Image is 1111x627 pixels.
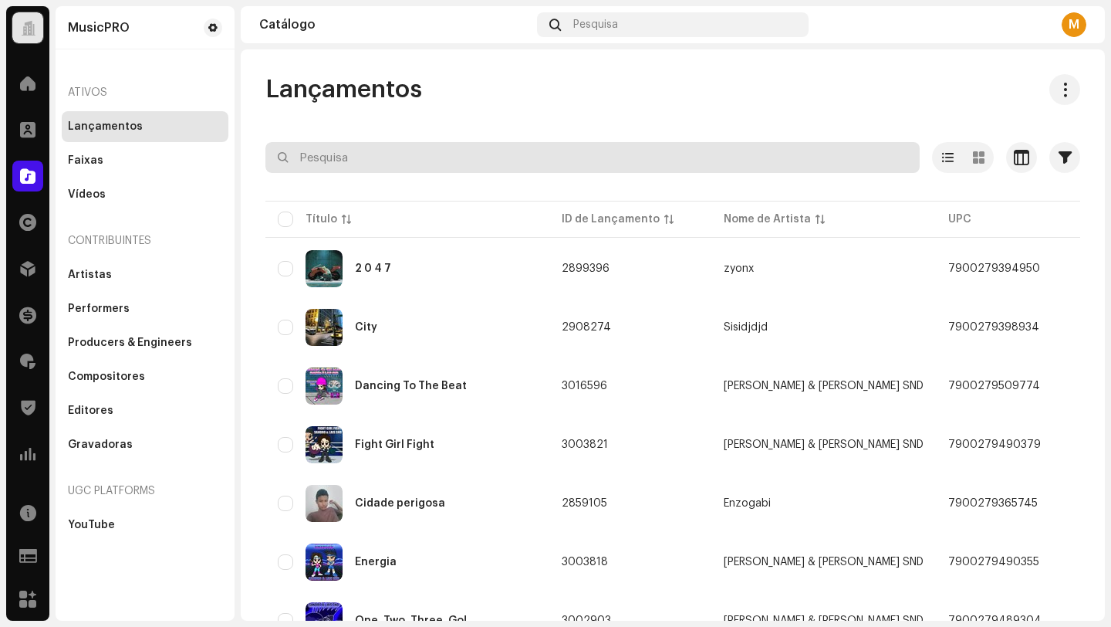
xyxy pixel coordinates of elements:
div: Gravadoras [68,439,133,451]
div: M [1062,12,1086,37]
re-m-nav-item: Editores [62,395,228,426]
div: Fight Girl Fight [355,439,434,450]
re-a-nav-header: UGC Platforms [62,473,228,510]
span: 3003818 [562,557,608,568]
div: Sisidjdjd [724,322,768,333]
re-m-nav-item: Faixas [62,145,228,176]
span: 3002903 [562,615,611,626]
img: 61414c47-4526-4e3e-884f-3e27c66302a6 [306,426,343,463]
div: Producers & Engineers [68,337,192,349]
div: MusicPRO [68,22,130,34]
img: e209130d-d1f5-424c-a0ca-0cb289f3578e [306,485,343,522]
span: 7900279490379 [948,439,1041,450]
div: Performers [68,303,130,315]
div: Dancing To The Beat [355,381,467,391]
span: Lançamentos [265,74,422,105]
div: Faixas [68,154,103,167]
span: Sandro & Lais SND [724,439,924,450]
div: Lançamentos [68,120,143,133]
img: 86a193dc-1c2b-475c-84a0-f0e0ee437137 [306,309,343,346]
div: Vídeos [68,188,106,201]
re-a-nav-header: Ativos [62,74,228,111]
span: Pesquisa [573,19,618,31]
div: [PERSON_NAME] & [PERSON_NAME] SND [724,381,924,391]
img: fae270e7-173b-4acc-b27a-e24eb333eaf8 [306,368,343,405]
re-m-nav-item: Vídeos [62,179,228,210]
input: Pesquisa [265,142,920,173]
span: 7900279489304 [948,615,1042,626]
span: Sisidjdjd [724,322,924,333]
div: Editores [68,405,113,417]
div: YouTube [68,519,115,531]
span: 3003821 [562,439,608,450]
re-m-nav-item: Compositores [62,361,228,392]
div: Compositores [68,371,145,383]
div: One, Two, Three, Go! [355,615,467,626]
span: Sandro & Lais SND [724,557,924,568]
div: [PERSON_NAME] & [PERSON_NAME] SND [724,557,924,568]
span: Sandro & Lais SND [724,615,924,626]
div: Título [306,212,337,227]
span: Enzogabi [724,498,924,509]
span: 2899396 [562,263,610,274]
span: 7900279509774 [948,381,1040,391]
re-m-nav-item: Producers & Engineers [62,327,228,358]
re-m-nav-item: Artistas [62,259,228,290]
re-a-nav-header: Contribuintes [62,222,228,259]
re-m-nav-item: Performers [62,293,228,324]
div: Nome de Artista [724,212,811,227]
div: Energia [355,557,397,568]
img: 1376ec90-ab19-4346-bce1-5da4b231cbc7 [306,544,343,581]
span: 7900279394950 [948,263,1040,274]
div: ID de Lançamento [562,212,660,227]
span: 7900279365745 [948,498,1038,509]
span: 2908274 [562,322,611,333]
img: 869f4d7c-9cd4-41e4-818a-86eead622265 [306,250,343,287]
div: Enzogabi [724,498,771,509]
div: Catálogo [259,19,531,31]
div: 2 0 4 7 [355,263,391,274]
div: Artistas [68,269,112,281]
span: zyonx [724,263,924,274]
span: 7900279490355 [948,557,1039,568]
re-m-nav-item: Gravadoras [62,429,228,460]
div: City [355,322,377,333]
div: [PERSON_NAME] & [PERSON_NAME] SND [724,439,924,450]
div: zyonx [724,263,754,274]
div: Cidade perigosa [355,498,445,509]
div: [PERSON_NAME] & [PERSON_NAME] SND [724,615,924,626]
span: 3016596 [562,381,607,391]
span: Sandro & Lais SND [724,381,924,391]
re-m-nav-item: Lançamentos [62,111,228,142]
span: 2859105 [562,498,607,509]
re-m-nav-item: YouTube [62,510,228,541]
span: 7900279398934 [948,322,1039,333]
